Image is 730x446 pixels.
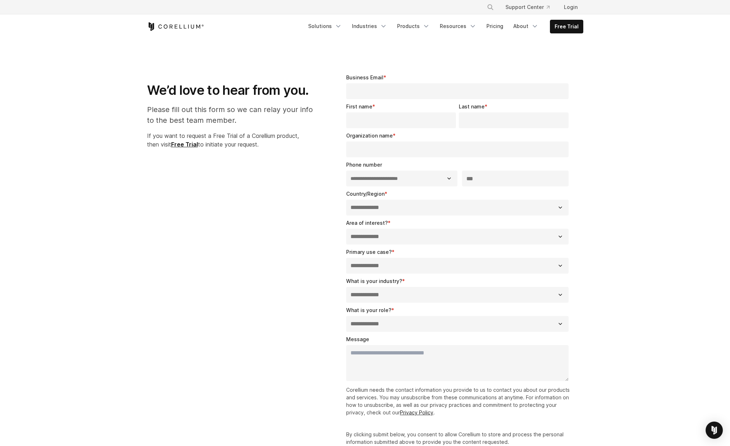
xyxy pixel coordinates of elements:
span: Organization name [346,133,393,139]
h1: We’d love to hear from you. [147,82,320,98]
span: First name [346,103,372,110]
a: Free Trial [171,141,198,148]
p: Please fill out this form so we can relay your info to the best team member. [147,104,320,126]
span: Primary use case? [346,249,392,255]
span: Business Email [346,74,383,80]
a: Industries [348,20,391,33]
a: Resources [435,20,481,33]
span: Area of interest? [346,220,388,226]
div: Open Intercom Messenger [706,422,723,439]
span: What is your role? [346,307,391,313]
div: Navigation Menu [478,1,583,14]
button: Search [484,1,497,14]
a: Corellium Home [147,22,204,31]
a: Pricing [482,20,508,33]
a: Free Trial [550,20,583,33]
p: If you want to request a Free Trial of a Corellium product, then visit to initiate your request. [147,131,320,149]
a: Login [558,1,583,14]
a: About [509,20,543,33]
span: Last name [459,103,485,110]
a: Products [393,20,434,33]
p: Corellium needs the contact information you provide to us to contact you about our products and s... [346,386,572,416]
p: By clicking submit below, you consent to allow Corellium to store and process the personal inform... [346,431,572,446]
span: Phone number [346,162,382,168]
span: Message [346,336,369,342]
span: What is your industry? [346,278,402,284]
a: Support Center [500,1,555,14]
a: Privacy Policy [400,409,433,415]
div: Navigation Menu [304,20,583,33]
span: Country/Region [346,191,385,197]
a: Solutions [304,20,346,33]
